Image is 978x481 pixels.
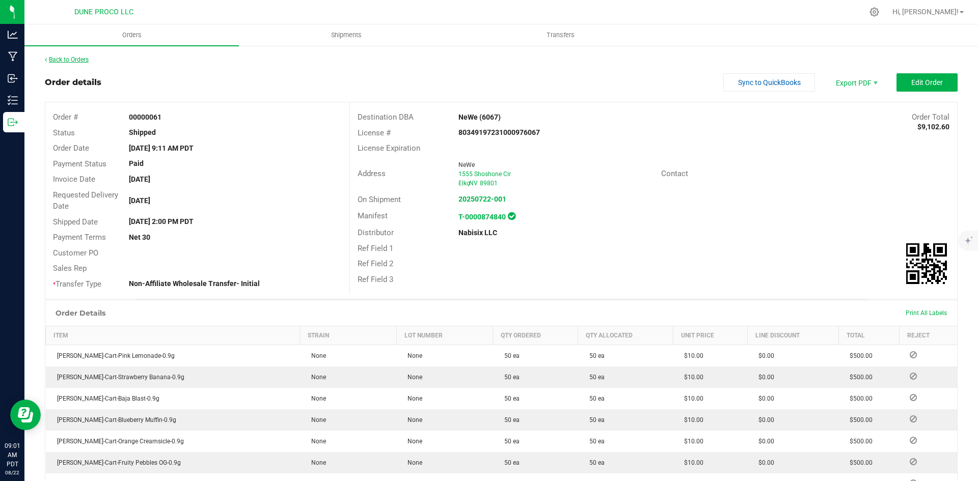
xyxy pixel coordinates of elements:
[845,374,873,381] span: $500.00
[306,459,326,466] span: None
[402,395,422,402] span: None
[499,395,520,402] span: 50 ea
[679,374,703,381] span: $10.00
[358,128,391,137] span: License #
[584,459,605,466] span: 50 ea
[53,112,78,122] span: Order #
[845,459,873,466] span: $500.00
[679,438,703,445] span: $10.00
[584,395,605,402] span: 50 ea
[458,161,475,168] span: NeWe
[723,73,815,92] button: Sync to QuickBooks
[306,438,326,445] span: None
[358,211,388,220] span: Manifest
[845,438,873,445] span: $500.00
[52,395,159,402] span: [PERSON_NAME]-Cart-Baja Blast-0.9g
[129,217,194,225] strong: [DATE] 2:00 PM PDT
[468,180,469,187] span: ,
[578,326,673,345] th: Qty Allocated
[129,113,161,121] strong: 00000061
[52,438,184,445] span: [PERSON_NAME]-Cart-Orange Creamsicle-0.9g
[508,211,515,221] span: In Sync
[458,171,511,178] span: 1555 Shoshone Cir
[306,395,326,402] span: None
[402,438,422,445] span: None
[129,196,150,205] strong: [DATE]
[300,326,397,345] th: Strain
[906,352,921,358] span: Reject Inventory
[458,213,506,221] a: T-0000874840
[493,326,578,345] th: Qty Ordered
[906,243,947,284] img: Scan me!
[24,24,239,46] a: Orders
[458,180,470,187] span: Elko
[753,374,774,381] span: $0.00
[673,326,747,345] th: Unit Price
[917,123,949,131] strong: $9,102.60
[753,395,774,402] span: $0.00
[53,248,98,258] span: Customer PO
[753,352,774,359] span: $0.00
[317,31,375,40] span: Shipments
[584,352,605,359] span: 50 ea
[679,459,703,466] span: $10.00
[8,73,18,83] inline-svg: Inbound
[306,374,326,381] span: None
[499,374,520,381] span: 50 ea
[584,438,605,445] span: 50 ea
[129,144,194,152] strong: [DATE] 9:11 AM PDT
[453,24,668,46] a: Transfers
[358,259,393,268] span: Ref Field 2
[845,352,873,359] span: $500.00
[53,190,118,211] span: Requested Delivery Date
[358,195,401,204] span: On Shipment
[129,279,260,288] strong: Non-Affiliate Wholesale Transfer- Initial
[5,469,20,476] p: 08/22
[129,159,144,167] strong: Paid
[358,228,394,237] span: Distributor
[129,233,150,241] strong: Net 30
[900,326,957,345] th: Reject
[53,217,98,227] span: Shipped Date
[53,128,75,137] span: Status
[747,326,838,345] th: Line Discount
[45,56,89,63] a: Back to Orders
[845,395,873,402] span: $500.00
[402,374,422,381] span: None
[358,275,393,284] span: Ref Field 3
[458,195,506,203] a: 20250722-001
[239,24,453,46] a: Shipments
[458,229,497,237] strong: Nabisix LLC
[402,352,422,359] span: None
[868,7,881,17] div: Manage settings
[5,441,20,469] p: 09:01 AM PDT
[584,416,605,423] span: 50 ea
[52,459,181,466] span: [PERSON_NAME]-Cart-Fruity Pebbles OG-0.9g
[402,416,422,423] span: None
[896,73,958,92] button: Edit Order
[906,437,921,443] span: Reject Inventory
[469,180,478,187] span: NV
[129,128,156,136] strong: Shipped
[402,459,422,466] span: None
[53,264,87,273] span: Sales Rep
[358,169,386,178] span: Address
[753,459,774,466] span: $0.00
[499,352,520,359] span: 50 ea
[358,144,420,153] span: License Expiration
[53,279,101,289] span: Transfer Type
[499,438,520,445] span: 50 ea
[825,73,886,92] li: Export PDF
[912,112,949,122] span: Order Total
[679,416,703,423] span: $10.00
[306,416,326,423] span: None
[53,175,95,184] span: Invoice Date
[679,395,703,402] span: $10.00
[584,374,605,381] span: 50 ea
[46,326,300,345] th: Item
[499,459,520,466] span: 50 ea
[480,180,498,187] span: 89801
[753,438,774,445] span: $0.00
[56,309,105,317] h1: Order Details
